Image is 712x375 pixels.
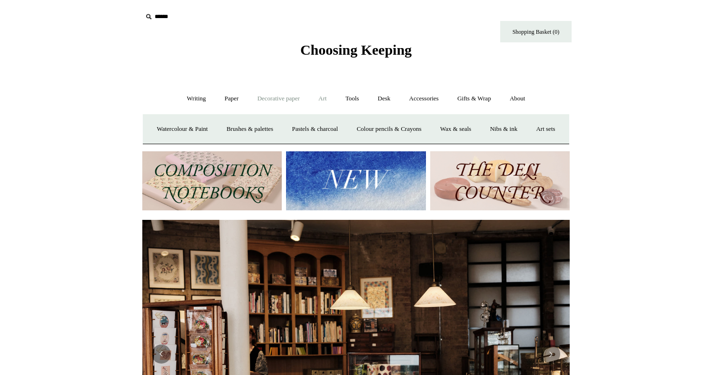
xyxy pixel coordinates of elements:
[348,117,430,142] a: Colour pencils & Crayons
[286,151,425,211] img: New.jpg__PID:f73bdf93-380a-4a35-bcfe-7823039498e1
[527,117,564,142] a: Art sets
[178,86,215,111] a: Writing
[249,86,308,111] a: Decorative paper
[216,86,247,111] a: Paper
[218,117,282,142] a: Brushes & palettes
[152,345,171,364] button: Previous
[430,151,570,211] img: The Deli Counter
[142,151,282,211] img: 202302 Composition ledgers.jpg__PID:69722ee6-fa44-49dd-a067-31375e5d54ec
[369,86,399,111] a: Desk
[337,86,368,111] a: Tools
[449,86,500,111] a: Gifts & Wrap
[432,117,480,142] a: Wax & seals
[300,49,412,56] a: Choosing Keeping
[283,117,346,142] a: Pastels & charcoal
[501,86,534,111] a: About
[541,345,560,364] button: Next
[148,117,216,142] a: Watercolour & Paint
[401,86,447,111] a: Accessories
[481,117,526,142] a: Nibs & ink
[500,21,572,42] a: Shopping Basket (0)
[310,86,335,111] a: Art
[300,42,412,58] span: Choosing Keeping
